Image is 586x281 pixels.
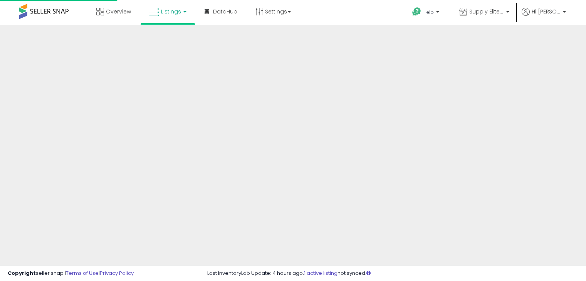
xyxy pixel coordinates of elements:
[522,8,566,25] a: Hi [PERSON_NAME]
[423,9,434,15] span: Help
[412,7,421,17] i: Get Help
[100,269,134,277] a: Privacy Policy
[366,271,371,276] i: Click here to read more about un-synced listings.
[106,8,131,15] span: Overview
[532,8,561,15] span: Hi [PERSON_NAME]
[406,1,447,25] a: Help
[469,8,504,15] span: Supply Elite LLC
[8,270,134,277] div: seller snap | |
[207,270,578,277] div: Last InventoryLab Update: 4 hours ago, not synced.
[8,269,36,277] strong: Copyright
[161,8,181,15] span: Listings
[66,269,99,277] a: Terms of Use
[213,8,237,15] span: DataHub
[304,269,337,277] a: 1 active listing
